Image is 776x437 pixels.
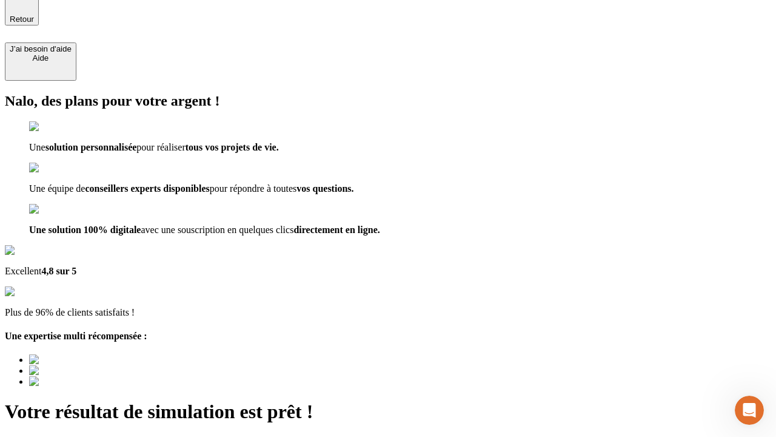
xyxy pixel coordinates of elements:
[186,142,279,152] span: tous vos projets de vie.
[29,183,85,194] span: Une équipe de
[293,225,380,235] span: directement en ligne.
[141,225,293,235] span: avec une souscription en quelques clics
[5,401,771,423] h1: Votre résultat de simulation est prêt !
[735,396,764,425] iframe: Intercom live chat
[29,204,81,215] img: checkmark
[29,142,45,152] span: Une
[136,142,185,152] span: pour réaliser
[29,225,141,235] span: Une solution 100% digitale
[5,93,771,109] h2: Nalo, des plans pour votre argent !
[10,15,34,24] span: Retour
[296,183,353,194] span: vos questions.
[29,376,141,387] img: Best savings advice award
[41,266,76,276] span: 4,8 sur 5
[5,266,41,276] span: Excellent
[5,331,771,342] h4: Une expertise multi récompensée :
[5,245,75,256] img: Google Review
[29,163,81,174] img: checkmark
[10,53,72,63] div: Aide
[5,286,65,297] img: reviews stars
[210,183,297,194] span: pour répondre à toutes
[29,365,141,376] img: Best savings advice award
[45,142,137,152] span: solution personnalisée
[10,44,72,53] div: J’ai besoin d'aide
[29,121,81,132] img: checkmark
[5,42,76,81] button: J’ai besoin d'aideAide
[5,307,771,318] p: Plus de 96% de clients satisfaits !
[85,183,209,194] span: conseillers experts disponibles
[29,354,141,365] img: Best savings advice award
